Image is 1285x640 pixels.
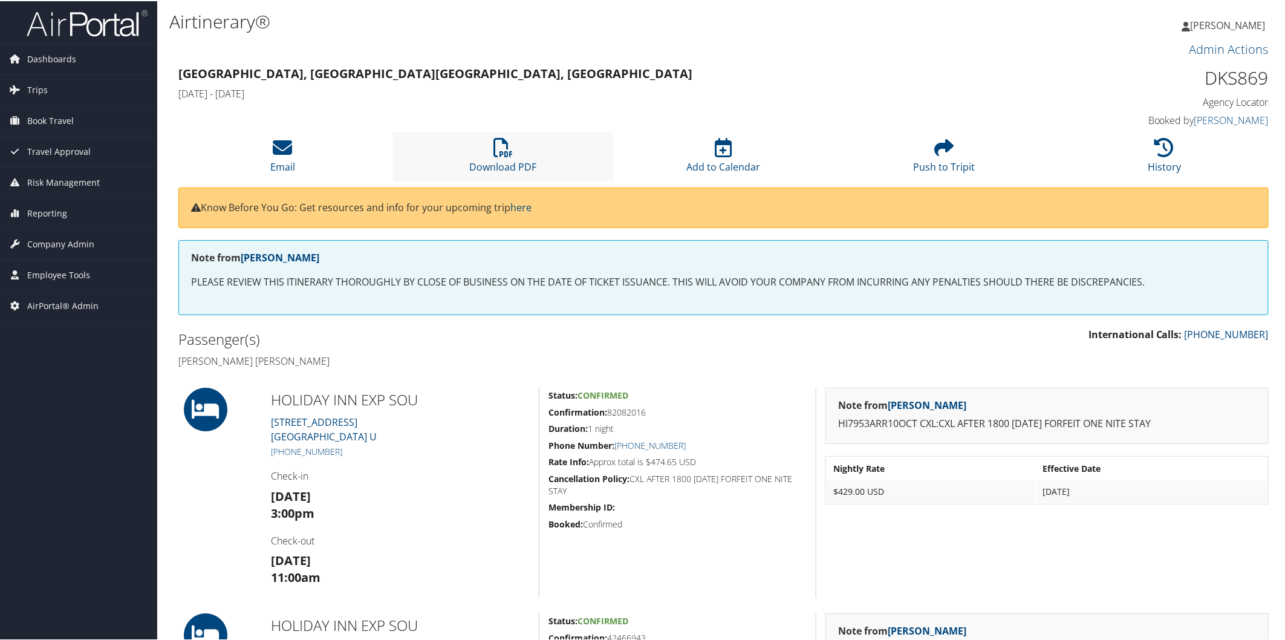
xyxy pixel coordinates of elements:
[271,568,320,584] strong: 11:00am
[271,445,342,456] a: [PHONE_NUMBER]
[686,143,760,172] a: Add to Calendar
[1010,64,1269,90] h1: DKS869
[469,143,536,172] a: Download PDF
[27,43,76,73] span: Dashboards
[548,422,807,434] h5: 1 night
[169,8,908,33] h1: Airtinerary®
[548,439,614,450] strong: Phone Number:
[614,439,686,450] a: [PHONE_NUMBER]
[191,199,1256,215] p: Know Before You Go: Get resources and info for your upcoming trip
[270,143,295,172] a: Email
[888,397,966,411] a: [PERSON_NAME]
[271,487,311,503] strong: [DATE]
[1189,40,1269,56] a: Admin Actions
[178,64,692,80] strong: [GEOGRAPHIC_DATA], [GEOGRAPHIC_DATA] [GEOGRAPHIC_DATA], [GEOGRAPHIC_DATA]
[548,614,577,625] strong: Status:
[548,405,807,417] h5: 82082016
[1037,480,1267,501] td: [DATE]
[1194,113,1269,126] a: [PERSON_NAME]
[1185,327,1269,340] a: [PHONE_NUMBER]
[838,415,1256,431] p: HI7953ARR10OCT CXL:CXL AFTER 1800 [DATE] FORFEIT ONE NITE STAY
[1148,143,1181,172] a: History
[548,500,615,512] strong: Membership ID:
[178,86,992,99] h4: [DATE] - [DATE]
[1182,6,1278,42] a: [PERSON_NAME]
[27,228,94,258] span: Company Admin
[838,397,966,411] strong: Note from
[548,517,583,529] strong: Booked:
[27,74,48,104] span: Trips
[548,422,588,433] strong: Duration:
[1191,18,1266,31] span: [PERSON_NAME]
[548,455,589,466] strong: Rate Info:
[271,533,530,546] h4: Check-out
[1010,94,1269,108] h4: Agency Locator
[1010,113,1269,126] h4: Booked by
[271,551,311,567] strong: [DATE]
[27,166,100,197] span: Risk Management
[548,455,807,467] h5: Approx total is $474.65 USD
[888,623,966,636] a: [PERSON_NAME]
[271,468,530,482] h4: Check-in
[27,136,91,166] span: Travel Approval
[178,353,715,367] h4: [PERSON_NAME] [PERSON_NAME]
[548,472,807,495] h5: CXL AFTER 1800 [DATE] FORFEIT ONE NITE STAY
[510,200,532,213] a: here
[827,457,1035,478] th: Nightly Rate
[27,8,148,36] img: airportal-logo.png
[548,405,607,417] strong: Confirmation:
[271,504,314,520] strong: 3:00pm
[1088,327,1182,340] strong: International Calls:
[27,105,74,135] span: Book Travel
[27,197,67,227] span: Reporting
[913,143,975,172] a: Push to Tripit
[577,614,628,625] span: Confirmed
[271,414,377,442] a: [STREET_ADDRESS][GEOGRAPHIC_DATA] U
[27,259,90,289] span: Employee Tools
[271,388,530,409] h2: HOLIDAY INN EXP SOU
[827,480,1035,501] td: $429.00 USD
[178,328,715,348] h2: Passenger(s)
[191,273,1256,289] p: PLEASE REVIEW THIS ITINERARY THOROUGHLY BY CLOSE OF BUSINESS ON THE DATE OF TICKET ISSUANCE. THIS...
[838,623,966,636] strong: Note from
[548,517,807,529] h5: Confirmed
[191,250,319,263] strong: Note from
[577,388,628,400] span: Confirmed
[548,472,629,483] strong: Cancellation Policy:
[241,250,319,263] a: [PERSON_NAME]
[271,614,530,635] h2: HOLIDAY INN EXP SOU
[548,388,577,400] strong: Status:
[27,290,99,320] span: AirPortal® Admin
[1037,457,1267,478] th: Effective Date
